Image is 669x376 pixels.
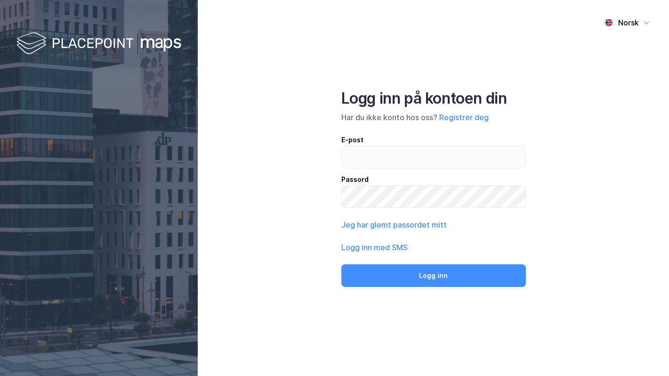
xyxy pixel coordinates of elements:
[341,219,447,230] button: Jeg har glemt passordet mitt
[341,264,526,287] button: Logg inn
[618,17,639,28] div: Norsk
[341,242,408,253] button: Logg inn med SMS
[341,89,526,108] div: Logg inn på kontoen din
[341,134,526,146] div: E-post
[341,174,526,185] div: Passord
[341,112,526,123] div: Har du ikke konto hos oss?
[16,30,181,58] img: logo-white.f07954bde2210d2a523dddb988cd2aa7.svg
[439,112,489,123] button: Registrer deg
